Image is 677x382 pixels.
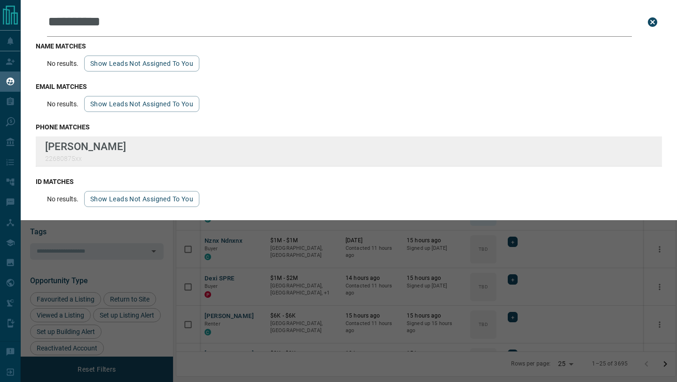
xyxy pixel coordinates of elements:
[45,140,126,152] p: [PERSON_NAME]
[84,56,199,72] button: show leads not assigned to you
[47,195,79,203] p: No results.
[45,155,126,162] p: 22680875xx
[36,123,662,131] h3: phone matches
[36,83,662,90] h3: email matches
[47,60,79,67] p: No results.
[643,13,662,32] button: close search bar
[84,191,199,207] button: show leads not assigned to you
[47,100,79,108] p: No results.
[84,96,199,112] button: show leads not assigned to you
[36,42,662,50] h3: name matches
[36,178,662,185] h3: id matches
